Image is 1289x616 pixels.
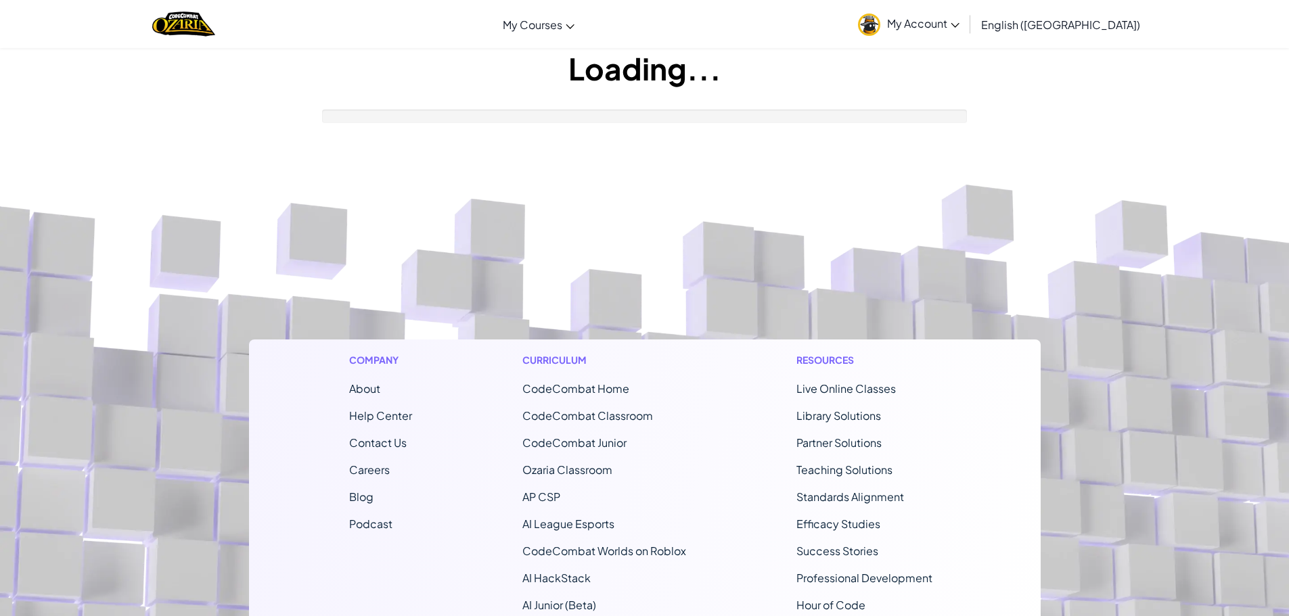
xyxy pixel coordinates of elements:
[496,6,581,43] a: My Courses
[152,10,215,38] a: Ozaria by CodeCombat logo
[349,408,412,423] a: Help Center
[522,598,596,612] a: AI Junior (Beta)
[503,18,562,32] span: My Courses
[522,435,627,450] a: CodeCombat Junior
[796,463,892,477] a: Teaching Solutions
[796,598,865,612] a: Hour of Code
[522,544,686,558] a: CodeCombat Worlds on Roblox
[796,517,880,531] a: Efficacy Studies
[796,353,941,367] h1: Resources
[349,435,407,450] span: Contact Us
[349,490,374,504] a: Blog
[796,544,878,558] a: Success Stories
[522,408,653,423] a: CodeCombat Classroom
[152,10,215,38] img: Home
[887,16,959,30] span: My Account
[796,408,881,423] a: Library Solutions
[974,6,1147,43] a: English ([GEOGRAPHIC_DATA])
[349,381,380,396] a: About
[796,381,896,396] a: Live Online Classes
[349,353,412,367] h1: Company
[522,571,591,585] a: AI HackStack
[522,381,629,396] span: CodeCombat Home
[981,18,1140,32] span: English ([GEOGRAPHIC_DATA])
[349,517,392,531] a: Podcast
[522,490,560,504] a: AP CSP
[796,571,932,585] a: Professional Development
[858,14,880,36] img: avatar
[522,517,614,531] a: AI League Esports
[796,490,904,504] a: Standards Alignment
[522,463,612,477] a: Ozaria Classroom
[349,463,390,477] a: Careers
[851,3,966,45] a: My Account
[522,353,686,367] h1: Curriculum
[796,435,882,450] a: Partner Solutions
